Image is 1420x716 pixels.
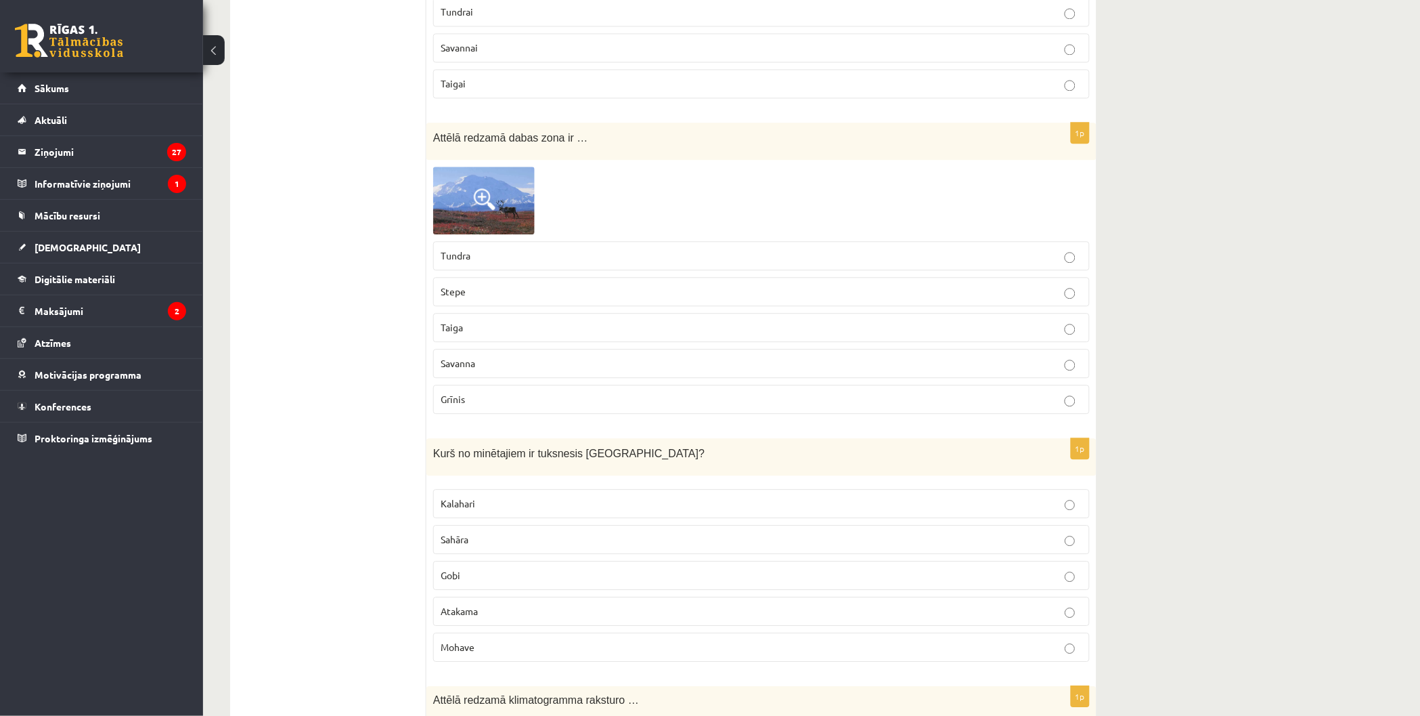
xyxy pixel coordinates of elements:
[18,168,186,199] a: Informatīvie ziņojumi1
[168,302,186,320] i: 2
[168,175,186,193] i: 1
[35,368,141,381] span: Motivācijas programma
[441,569,460,581] span: Gobi
[441,41,478,54] span: Savannai
[35,337,71,349] span: Atzīmes
[1065,80,1075,91] input: Taigai
[1065,288,1075,299] input: Stepe
[35,209,100,222] span: Mācību resursi
[35,82,69,94] span: Sākums
[1065,252,1075,263] input: Tundra
[1071,122,1090,144] p: 1p
[18,295,186,327] a: Maksājumi2
[18,359,186,390] a: Motivācijas programma
[441,5,473,18] span: Tundrai
[18,327,186,358] a: Atzīmes
[167,143,186,161] i: 27
[1065,572,1075,583] input: Gobi
[441,393,465,405] span: Grīnis
[1065,396,1075,406] input: Grīnis
[18,264,186,295] a: Digitālie materiāli
[35,168,186,199] legend: Informatīvie ziņojumi
[441,285,466,297] span: Stepe
[18,423,186,454] a: Proktoringa izmēģinājums
[35,400,91,413] span: Konferences
[441,249,470,261] span: Tundra
[35,136,186,167] legend: Ziņojumi
[433,448,705,459] span: Kurš no minētajiem ir tuksnesis [GEOGRAPHIC_DATA]?
[18,104,186,135] a: Aktuāli
[35,114,67,126] span: Aktuāli
[441,357,475,369] span: Savanna
[1065,44,1075,55] input: Savannai
[35,241,141,253] span: [DEMOGRAPHIC_DATA]
[18,391,186,422] a: Konferences
[433,167,535,234] img: 1.png
[1071,438,1090,459] p: 1p
[441,641,474,653] span: Mohave
[441,321,463,333] span: Taiga
[441,533,468,545] span: Sahāra
[1065,8,1075,19] input: Tundrai
[1065,608,1075,618] input: Atakama
[18,200,186,231] a: Mācību resursi
[18,232,186,263] a: [DEMOGRAPHIC_DATA]
[1065,536,1075,547] input: Sahāra
[18,72,186,104] a: Sākums
[1071,686,1090,707] p: 1p
[1065,500,1075,511] input: Kalahari
[35,273,115,285] span: Digitālie materiāli
[35,295,186,327] legend: Maksājumi
[18,136,186,167] a: Ziņojumi27
[1065,360,1075,371] input: Savanna
[35,432,152,444] span: Proktoringa izmēģinājums
[1065,324,1075,335] input: Taiga
[441,605,478,617] span: Atakama
[441,497,475,509] span: Kalahari
[1065,644,1075,654] input: Mohave
[441,77,466,89] span: Taigai
[433,694,639,706] span: Attēlā redzamā klimatogramma raksturo …
[15,24,123,58] a: Rīgas 1. Tālmācības vidusskola
[433,132,588,144] span: Attēlā redzamā dabas zona ir …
